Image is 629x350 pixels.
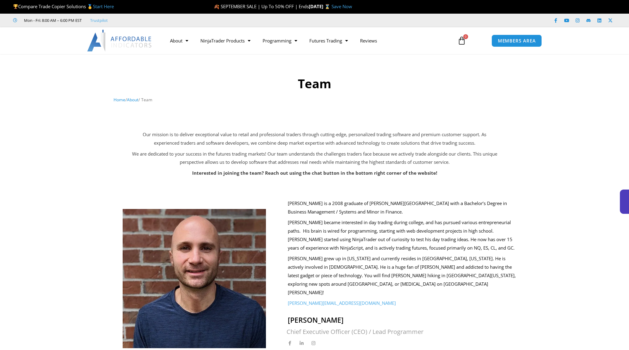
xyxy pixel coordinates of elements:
[192,170,437,176] strong: Interested in joining the team? Reach out using the chat button in the bottom right corner of the...
[131,130,498,147] p: Our mission is to deliver exceptional value to retail and professional traders through cutting-ed...
[114,96,516,104] nav: Breadcrumb
[13,4,18,9] img: 🏆
[127,97,138,103] a: About
[123,209,266,348] img: joel | Affordable Indicators – NinjaTrader
[331,3,352,9] a: Save Now
[491,35,542,47] a: MEMBERS AREA
[498,39,536,43] span: MEMBERS AREA
[287,328,519,336] h2: Chief Executive Officer (CEO) / Lead Programmer
[164,34,450,48] nav: Menu
[463,34,468,39] span: 0
[131,150,498,167] p: We are dedicated to your success in the futures trading markets! Our team understands the challen...
[354,34,383,48] a: Reviews
[13,3,114,9] span: Compare Trade Copier Solutions 🥇
[288,218,519,252] p: [PERSON_NAME] became interested in day trading during college, and has pursued various entreprene...
[257,34,303,48] a: Programming
[90,17,108,24] a: Trustpilot
[288,254,519,297] p: [PERSON_NAME] grew up in [US_STATE] and currently resides in [GEOGRAPHIC_DATA], [US_STATE]. He is...
[288,300,396,306] a: [PERSON_NAME][EMAIL_ADDRESS][DOMAIN_NAME]
[288,199,519,216] p: [PERSON_NAME] is a 2008 graduate of [PERSON_NAME][GEOGRAPHIC_DATA] with a Bachelor’s Degree in Bu...
[87,30,152,52] img: LogoAI | Affordable Indicators – NinjaTrader
[114,97,125,103] a: Home
[448,32,475,49] a: 0
[114,75,516,92] h1: Team
[194,34,257,48] a: NinjaTrader Products
[164,34,194,48] a: About
[288,316,519,325] h2: [PERSON_NAME]
[309,3,331,9] strong: [DATE] ⌛
[303,34,354,48] a: Futures Trading
[214,3,309,9] span: 🍂 SEPTEMBER SALE | Up To 50% OFF | Ends
[22,17,82,24] span: Mon - Fri: 8:00 AM – 6:00 PM EST
[93,3,114,9] a: Start Here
